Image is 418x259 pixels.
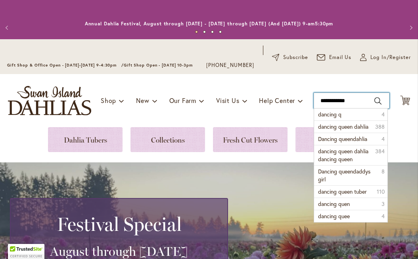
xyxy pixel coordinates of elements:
[195,30,198,33] button: 1 of 4
[211,30,214,33] button: 3 of 4
[318,135,367,143] span: Dancing queendahlia
[377,188,385,196] span: 110
[374,95,382,107] button: Search
[318,212,350,220] span: dancing quee
[283,53,308,61] span: Subscribe
[318,147,368,163] span: dancing queen dahlia dancing queen
[382,212,385,220] span: 4
[318,123,368,130] span: dancing queen dahlia
[124,63,193,68] span: Gift Shop Open - [DATE] 10-3pm
[382,200,385,208] span: 3
[7,63,124,68] span: Gift Shop & Office Open - [DATE]-[DATE] 9-4:30pm /
[375,123,385,131] span: 388
[259,96,295,105] span: Help Center
[169,96,196,105] span: Our Farm
[8,86,91,115] a: store logo
[329,53,352,61] span: Email Us
[318,168,370,183] span: Dancing queendaddys girl
[216,96,239,105] span: Visit Us
[375,147,385,155] span: 384
[318,110,341,118] span: dancing q
[370,53,411,61] span: Log In/Register
[219,30,222,33] button: 4 of 4
[318,200,350,208] span: dancing quen
[382,135,385,143] span: 4
[360,53,411,61] a: Log In/Register
[206,61,254,69] a: [PHONE_NUMBER]
[85,21,334,27] a: Annual Dahlia Festival, August through [DATE] - [DATE] through [DATE] (And [DATE]) 9-am5:30pm
[402,20,418,36] button: Next
[272,53,308,61] a: Subscribe
[101,96,116,105] span: Shop
[317,53,352,61] a: Email Us
[382,168,385,175] span: 8
[203,30,206,33] button: 2 of 4
[136,96,149,105] span: New
[382,110,385,118] span: 4
[20,213,218,235] h2: Festival Special
[318,188,367,195] span: dancing queen tuber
